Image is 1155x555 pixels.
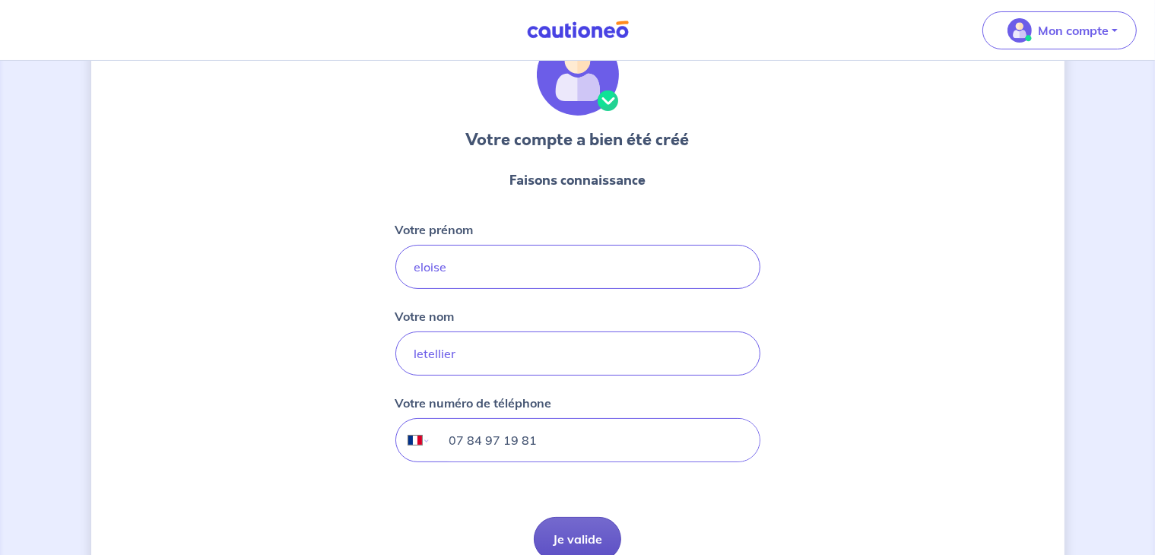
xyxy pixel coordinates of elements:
[537,33,619,116] img: illu_account_valid.svg
[395,331,760,376] input: Doe
[1007,18,1032,43] img: illu_account_valid_menu.svg
[982,11,1137,49] button: illu_account_valid_menu.svgMon compte
[509,170,646,190] p: Faisons connaissance
[521,21,635,40] img: Cautioneo
[1038,21,1109,40] p: Mon compte
[395,245,760,289] input: John
[466,128,690,152] h3: Votre compte a bien été créé
[395,307,455,325] p: Votre nom
[395,220,474,239] p: Votre prénom
[395,394,552,412] p: Votre numéro de téléphone
[430,419,759,461] input: 06 34 34 34 34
